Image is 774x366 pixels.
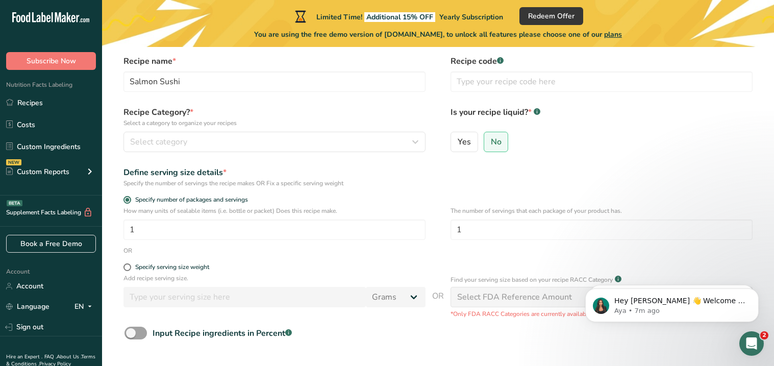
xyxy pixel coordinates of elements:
span: Additional 15% OFF [364,12,435,22]
span: Specify number of packages and servings [131,196,248,204]
a: Book a Free Demo [6,235,96,253]
div: Specify the number of servings the recipe makes OR Fix a specific serving weight [123,179,426,188]
div: Specify serving size weight [135,263,209,271]
span: No [491,137,502,147]
div: Select FDA Reference Amount [457,291,572,303]
button: Redeem Offer [519,7,583,25]
div: Define serving size details [123,166,426,179]
span: OR [432,290,444,319]
label: Is your recipe liquid? [451,106,753,128]
div: OR [123,246,132,255]
span: Select category [130,136,187,148]
input: Type your serving size here [123,287,366,307]
span: You are using the free demo version of [DOMAIN_NAME], to unlock all features please choose one of... [254,29,622,40]
a: FAQ . [44,353,57,360]
span: Yes [458,137,471,147]
span: Yearly Subscription [439,12,503,22]
a: Hire an Expert . [6,353,42,360]
iframe: Intercom notifications message [570,267,774,338]
div: EN [74,301,96,313]
p: Find your serving size based on your recipe RACC Category [451,275,613,284]
p: *Only FDA RACC Categories are currently available [451,309,753,319]
span: Redeem Offer [528,11,575,21]
p: Select a category to organize your recipes [123,118,426,128]
button: Subscribe Now [6,52,96,70]
div: Limited Time! [293,10,503,22]
div: Custom Reports [6,166,69,177]
span: Subscribe Now [27,56,76,66]
div: Input Recipe ingredients in Percent [153,327,292,339]
input: Type your recipe name here [123,71,426,92]
p: How many units of sealable items (i.e. bottle or packet) Does this recipe make. [123,206,426,215]
span: 2 [760,331,768,339]
p: The number of servings that each package of your product has. [451,206,753,215]
a: About Us . [57,353,81,360]
div: NEW [6,159,21,165]
label: Recipe Category? [123,106,426,128]
a: Language [6,298,49,315]
label: Recipe code [451,55,753,67]
iframe: Intercom live chat [739,331,764,356]
button: Select category [123,132,426,152]
div: BETA [7,200,22,206]
span: plans [604,30,622,39]
p: Add recipe serving size. [123,274,426,283]
label: Recipe name [123,55,426,67]
input: Type your recipe code here [451,71,753,92]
